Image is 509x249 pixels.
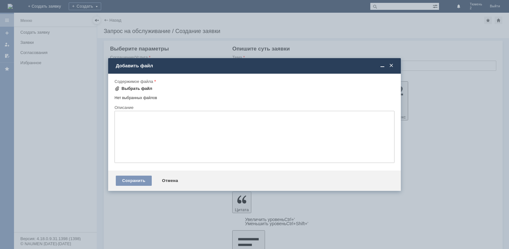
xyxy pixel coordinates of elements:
span: Свернуть (Ctrl + M) [379,63,386,69]
div: Добавить файл [116,63,394,69]
div: Описание [115,105,393,110]
div: [PERSON_NAME] удалить отложенные чеки во вложении [3,3,93,13]
div: Содержимое файла [115,79,393,84]
div: Выбрать файл [122,86,152,91]
span: Закрыть [388,63,394,69]
div: Нет выбранных файлов [115,93,394,100]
